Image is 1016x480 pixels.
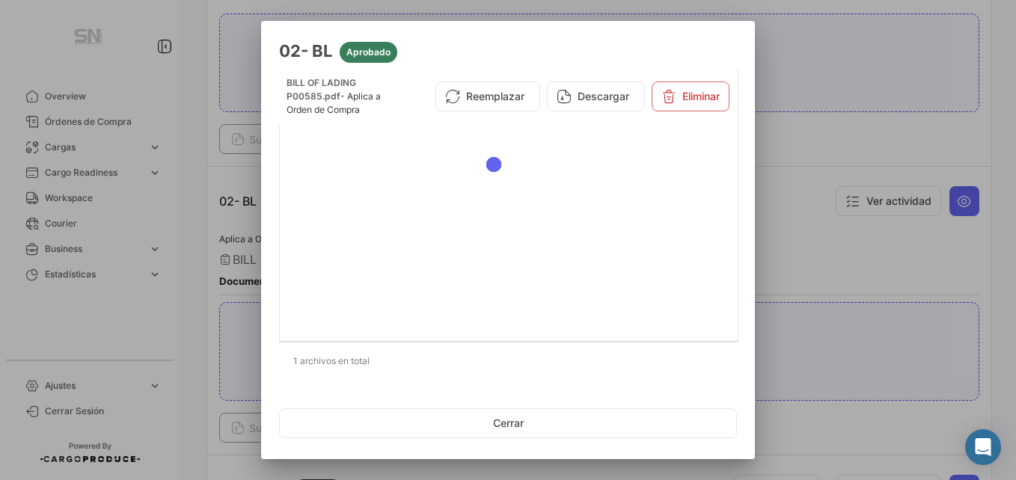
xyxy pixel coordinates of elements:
h3: 02- BL [279,39,737,63]
span: BILL OF LADING P00585.pdf [287,77,356,102]
button: Cerrar [279,408,737,438]
span: Aprobado [346,46,391,59]
div: 1 archivos en total [279,342,737,380]
button: Descargar [547,81,645,111]
div: Abrir Intercom Messenger [965,429,1001,465]
button: Eliminar [652,81,729,111]
button: Reemplazar [435,81,540,111]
